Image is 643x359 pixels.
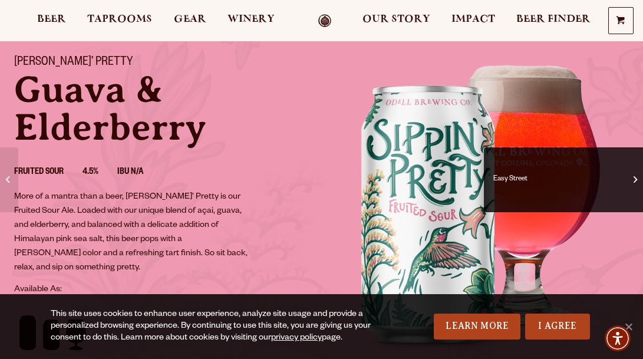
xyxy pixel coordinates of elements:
span: Beer [37,15,66,24]
a: Our Story [355,14,438,28]
span: Beer Finder [516,15,591,24]
h1: [PERSON_NAME]’ Pretty [14,55,308,71]
p: Guava & Elderberry [14,71,308,146]
li: 4.5% [83,165,117,180]
a: Impact [444,14,503,28]
p: More of a mantra than a beer, [PERSON_NAME]’ Pretty is our Fruited Sour Ale. Loaded with our uniq... [14,190,249,275]
a: privacy policy [271,334,322,343]
a: Learn More [434,314,520,340]
a: Taprooms [80,14,160,28]
a: Odell Home [302,14,347,28]
span: Gear [174,15,206,24]
span: Easy Street [493,156,623,203]
span: Impact [451,15,495,24]
a: Gear [166,14,214,28]
span: Taprooms [87,15,152,24]
span: Winery [227,15,275,24]
a: I Agree [525,314,590,340]
a: Beer [29,14,74,28]
p: Available As: [14,283,308,297]
span: Our Story [362,15,430,24]
div: This site uses cookies to enhance user experience, analyze site usage and provide a personalized ... [51,309,401,344]
li: IBU N/A [117,165,162,180]
a: Easy Street [484,147,643,212]
li: Fruited Sour [14,165,83,180]
a: Beer Finder [509,14,598,28]
a: Winery [220,14,282,28]
div: Accessibility Menu [605,325,631,351]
